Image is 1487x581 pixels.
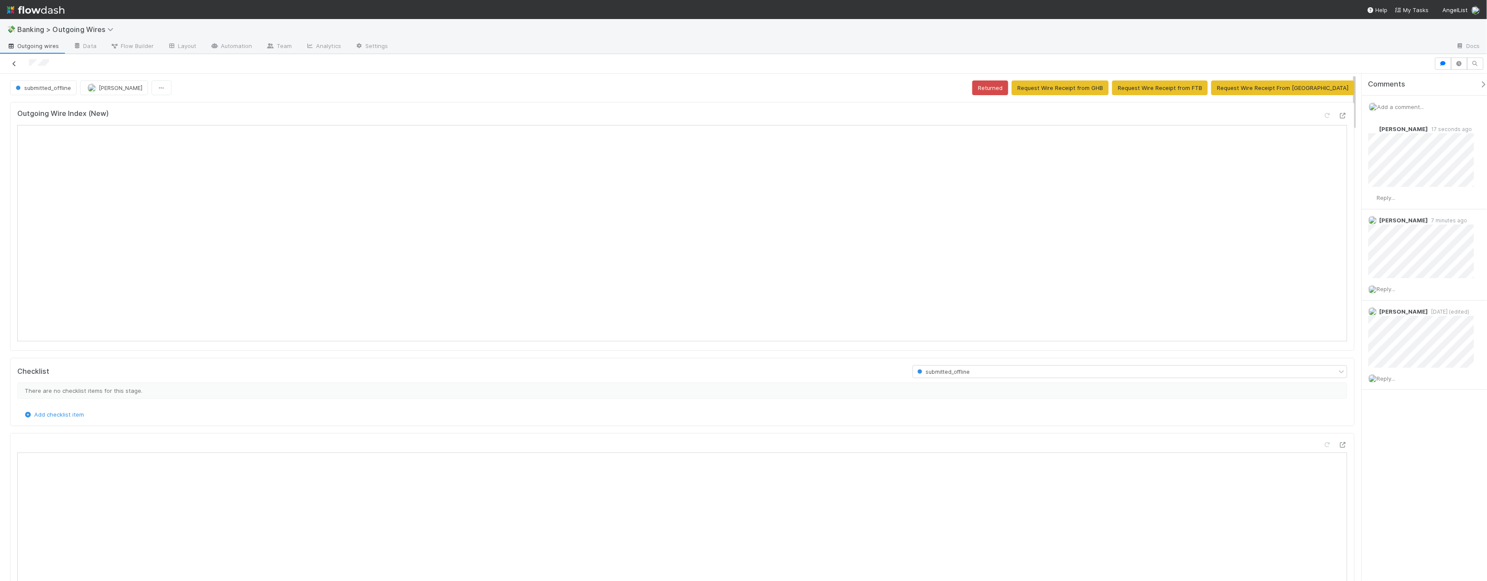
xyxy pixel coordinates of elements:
button: Returned [972,80,1008,95]
span: Outgoing wires [7,42,59,50]
button: Request Wire Receipt from FTB [1112,80,1208,95]
div: There are no checklist items for this stage. [17,382,1347,399]
img: avatar_c6c9a18c-a1dc-4048-8eac-219674057138.png [1368,194,1377,202]
span: AngelList [1443,6,1468,13]
div: Help [1367,6,1388,14]
a: Team [259,40,299,54]
button: submitted_offline [10,80,77,95]
button: Request Wire Receipt From [GEOGRAPHIC_DATA] [1211,80,1355,95]
img: logo-inverted-e16ddd16eac7371096b0.svg [7,3,65,17]
span: [PERSON_NAME] [1380,217,1428,224]
span: submitted_offline [14,84,71,91]
span: [PERSON_NAME] [99,84,142,91]
span: My Tasks [1395,6,1429,13]
img: avatar_3ada3d7a-7184-472b-a6ff-1830e1bb1afd.png [1368,307,1377,316]
img: avatar_c6c9a18c-a1dc-4048-8eac-219674057138.png [87,83,96,92]
span: 17 seconds ago [1428,126,1472,132]
a: Settings [348,40,395,54]
span: Reply... [1377,194,1396,201]
span: Reply... [1377,375,1396,382]
span: [DATE] (edited) [1428,308,1470,315]
span: Add a comment... [1377,103,1424,110]
h5: Checklist [17,367,49,376]
span: [PERSON_NAME] [1380,308,1428,315]
img: avatar_c6c9a18c-a1dc-4048-8eac-219674057138.png [1368,216,1377,225]
img: avatar_c6c9a18c-a1dc-4048-8eac-219674057138.png [1368,125,1377,133]
a: Automation [203,40,259,54]
span: Flow Builder [110,42,154,50]
span: 7 minutes ago [1428,217,1468,224]
a: Docs [1449,40,1487,54]
a: Add checklist item [24,411,84,418]
img: avatar_c6c9a18c-a1dc-4048-8eac-219674057138.png [1368,374,1377,383]
span: submitted_offline [916,369,970,375]
span: 💸 [7,26,16,33]
a: Flow Builder [103,40,161,54]
button: Request Wire Receipt from GHB [1012,80,1109,95]
a: Analytics [299,40,348,54]
span: [PERSON_NAME] [1380,125,1428,132]
img: avatar_c6c9a18c-a1dc-4048-8eac-219674057138.png [1369,103,1377,111]
h5: Outgoing Wire Index (New) [17,109,109,118]
a: Layout [161,40,203,54]
a: My Tasks [1395,6,1429,14]
span: Reply... [1377,286,1396,292]
span: Banking > Outgoing Wires [17,25,118,34]
span: Comments [1368,80,1406,89]
img: avatar_c6c9a18c-a1dc-4048-8eac-219674057138.png [1471,6,1480,15]
img: avatar_c6c9a18c-a1dc-4048-8eac-219674057138.png [1368,285,1377,294]
a: Data [66,40,103,54]
button: [PERSON_NAME] [80,80,148,95]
